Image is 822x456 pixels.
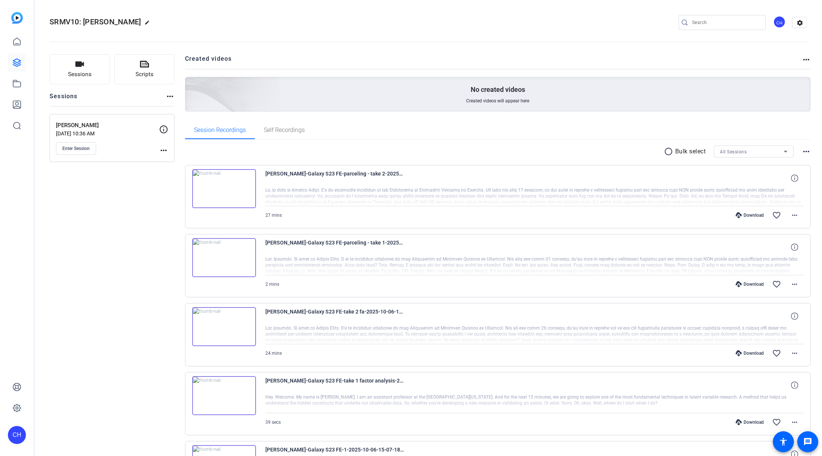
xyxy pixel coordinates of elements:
[185,54,802,69] h2: Created videos
[11,12,23,24] img: blue-gradient.svg
[159,146,168,155] mat-icon: more_horiz
[802,147,811,156] mat-icon: more_horiz
[773,16,786,28] div: CH
[62,145,90,151] span: Enter Session
[264,127,305,133] span: Self Recordings
[101,3,280,165] img: Creted videos background
[790,418,799,427] mat-icon: more_horiz
[772,211,781,220] mat-icon: favorite_border
[732,281,768,287] div: Download
[772,280,781,289] mat-icon: favorite_border
[56,142,96,155] button: Enter Session
[675,147,706,156] p: Bulk select
[192,238,256,277] img: thumb-nail
[265,169,404,187] span: [PERSON_NAME]-Galaxy S23 FE-parceling - take 2-2025-10-06-15-49-42-377-0
[779,437,788,446] mat-icon: accessibility
[802,55,811,64] mat-icon: more_horiz
[772,349,781,358] mat-icon: favorite_border
[265,351,282,356] span: 24 mins
[192,376,256,415] img: thumb-nail
[114,54,175,84] button: Scripts
[265,307,404,325] span: [PERSON_NAME]-Galaxy S23 FE-take 2 fa-2025-10-06-15-16-33-918-0
[265,282,279,287] span: 2 mins
[732,350,768,356] div: Download
[265,213,282,218] span: 27 mins
[56,130,159,136] p: [DATE] 10:36 AM
[135,70,154,79] span: Scripts
[790,280,799,289] mat-icon: more_horiz
[145,20,154,29] mat-icon: edit
[466,98,529,104] span: Created videos will appear here
[471,85,525,94] p: No created videos
[8,426,26,444] div: CH
[50,92,78,106] h2: Sessions
[773,16,786,29] ngx-avatar: Claire Hewett
[68,70,92,79] span: Sessions
[692,18,760,27] input: Search
[664,147,675,156] mat-icon: radio_button_unchecked
[265,238,404,256] span: [PERSON_NAME]-Galaxy S23 FE-parceling - take 1-2025-10-06-15-45-39-268-0
[720,149,747,154] span: All Sessions
[792,17,807,28] mat-icon: settings
[732,419,768,425] div: Download
[50,17,141,26] span: SRMV10: [PERSON_NAME]
[732,212,768,218] div: Download
[265,420,281,425] span: 39 secs
[192,307,256,346] img: thumb-nail
[194,127,246,133] span: Session Recordings
[772,418,781,427] mat-icon: favorite_border
[56,121,159,130] p: [PERSON_NAME]
[50,54,110,84] button: Sessions
[790,349,799,358] mat-icon: more_horiz
[790,211,799,220] mat-icon: more_horiz
[192,169,256,208] img: thumb-nail
[803,437,812,446] mat-icon: message
[265,376,404,394] span: [PERSON_NAME]-Galaxy S23 FE-take 1 factor analysis-2025-10-06-15-15-10-286-0
[166,92,175,101] mat-icon: more_horiz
